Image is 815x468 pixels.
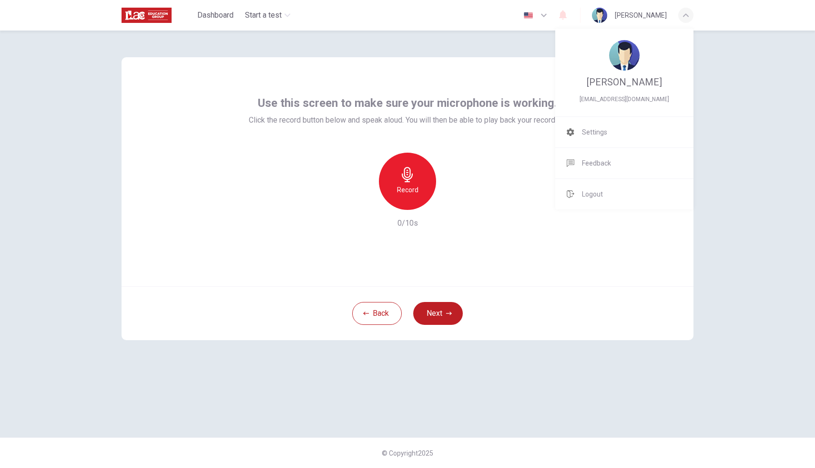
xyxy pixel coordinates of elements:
[582,188,603,200] span: Logout
[582,157,611,169] span: Feedback
[609,40,640,71] img: Profile picture
[582,126,607,138] span: Settings
[555,117,693,147] a: Settings
[567,94,682,105] span: serhatsamet2324@icloud.com
[587,76,662,88] span: [PERSON_NAME]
